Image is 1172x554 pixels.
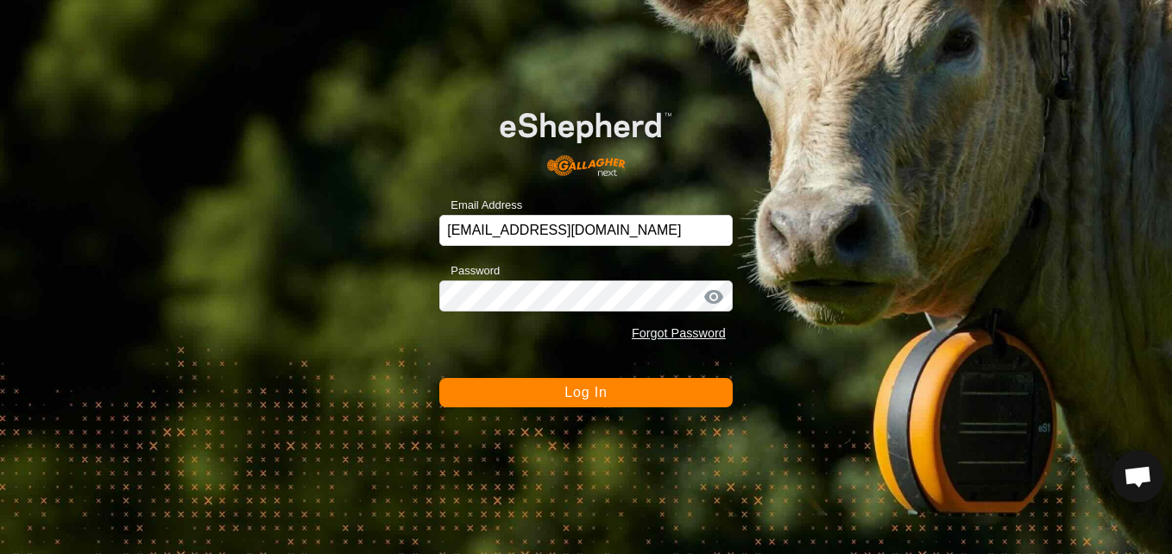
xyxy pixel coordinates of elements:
[564,385,607,400] span: Log In
[439,197,522,214] label: Email Address
[439,262,500,280] label: Password
[439,215,733,246] input: Email Address
[439,378,733,407] button: Log In
[469,88,703,188] img: E-shepherd Logo
[1112,450,1164,502] div: Open chat
[632,326,726,340] a: Forgot Password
